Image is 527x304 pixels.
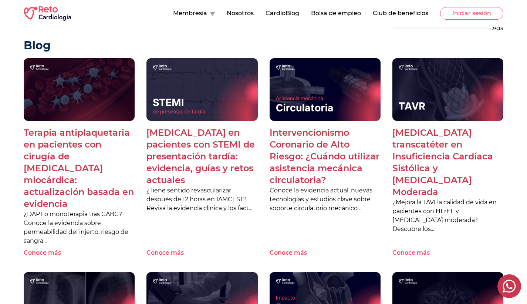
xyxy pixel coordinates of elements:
p: ¿DAPT o monoterapia tras CABG? Conoce la evidencia sobre permeabilidad del injerto, riesgo de san... [24,210,135,245]
button: Conoce más [24,248,74,257]
p: ¿Tiene sentido revascularizar después de 12 horas en IAMCEST? Revisa la evidencia clínica y los f... [146,186,257,213]
button: CardioBlog [266,9,299,18]
button: Club de beneficios [373,9,428,18]
p: Conoce más [270,248,307,257]
p: Ads [392,24,503,33]
img: RETO Cardio Logo [24,6,71,21]
a: Terapia antiplaquetaria en pacientes con cirugía de [MEDICAL_DATA] miocárdica: actualización basa... [24,58,135,260]
button: Nosotros [227,9,254,18]
p: Conoce más [146,248,184,257]
p: Intervencionismo Coronario de Alto Riesgo: ¿Cuándo utilizar asistencia mecánica circulatoria? [270,127,381,186]
img: Revascularización en pacientes con STEMI de presentación tardía: evidencia, guías y retos actuales [146,58,257,121]
img: Intervencionismo Coronario de Alto Riesgo: ¿Cuándo utilizar asistencia mecánica circulatoria? [270,58,381,121]
button: Bolsa de empleo [311,9,361,18]
a: [MEDICAL_DATA] en pacientes con STEMI de presentación tardía: evidencia, guías y retos actuales¿T... [146,58,257,260]
p: Conoce la evidencia actual, nuevas tecnologías y estudios clave sobre soporte circulatorio mecáni... [270,186,381,213]
p: [MEDICAL_DATA] en pacientes con STEMI de presentación tardía: evidencia, guías y retos actuales [146,127,257,186]
button: Conoce más [392,248,443,257]
img: Terapia antiplaquetaria en pacientes con cirugía de revascularización miocárdica: actualización b... [24,58,135,121]
p: [MEDICAL_DATA] transcatéter en Insuficiencia Cardíaca Sistólica y [MEDICAL_DATA] Moderada [392,127,503,198]
p: Terapia antiplaquetaria en pacientes con cirugía de [MEDICAL_DATA] miocárdica: actualización basa... [24,127,135,210]
p: Conoce más [24,248,61,257]
p: Conoce más [392,248,430,257]
p: ¿Mejora la TAVI la calidad de vida en pacientes con HFrEF y [MEDICAL_DATA] moderada? Descubre los... [392,198,503,234]
button: Conoce más [146,248,197,257]
button: Membresía [173,9,215,18]
a: [MEDICAL_DATA] transcatéter en Insuficiencia Cardíaca Sistólica y [MEDICAL_DATA] Moderada¿Mejora ... [392,58,503,260]
button: Conoce más [270,248,320,257]
a: Intervencionismo Coronario de Alto Riesgo: ¿Cuándo utilizar asistencia mecánica circulatoria?Cono... [270,58,381,260]
button: Iniciar sesión [440,7,503,20]
img: Reemplazo valvular aórtico transcatéter en Insuficiencia Cardíaca Sistólica y Estenosis Aórtica M... [392,58,503,121]
h2: Blog [24,39,503,52]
